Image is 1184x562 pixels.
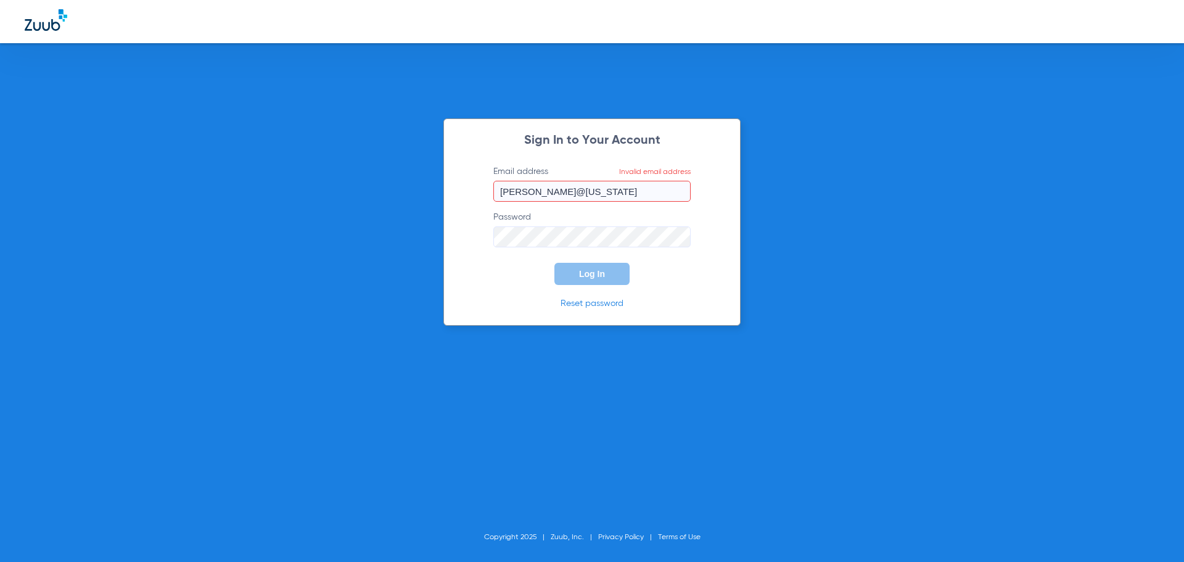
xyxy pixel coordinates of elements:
[484,531,551,543] li: Copyright 2025
[619,168,691,176] span: Invalid email address
[25,9,67,31] img: Zuub Logo
[1122,503,1184,562] iframe: Chat Widget
[598,534,644,541] a: Privacy Policy
[561,299,623,308] a: Reset password
[493,181,691,202] input: Email addressInvalid email address
[554,263,630,285] button: Log In
[658,534,701,541] a: Terms of Use
[551,531,598,543] li: Zuub, Inc.
[493,211,691,247] label: Password
[579,269,605,279] span: Log In
[493,226,691,247] input: Password
[475,134,709,147] h2: Sign In to Your Account
[493,165,691,202] label: Email address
